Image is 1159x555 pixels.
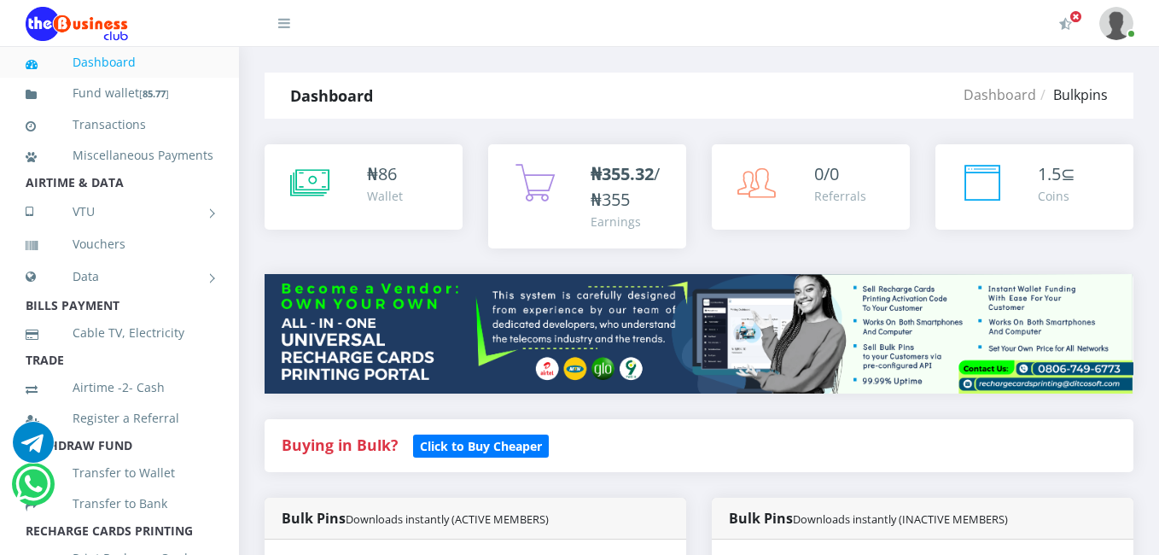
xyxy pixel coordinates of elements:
img: multitenant_rcp.png [265,274,1133,394]
strong: Dashboard [290,85,373,106]
div: Referrals [814,187,866,205]
small: Downloads instantly (INACTIVE MEMBERS) [793,511,1008,527]
div: ⊆ [1038,161,1075,187]
strong: Buying in Bulk? [282,435,398,455]
a: Transfer to Wallet [26,453,213,493]
a: Cable TV, Electricity [26,313,213,353]
a: Click to Buy Cheaper [413,435,549,455]
a: Vouchers [26,225,213,264]
a: Dashboard [964,85,1036,104]
b: 85.77 [143,87,166,100]
a: Data [26,255,213,298]
small: [ ] [139,87,169,100]
a: Fund wallet[85.77] [26,73,213,114]
a: Transfer to Bank [26,484,213,523]
div: Coins [1038,187,1075,205]
span: 0/0 [814,162,839,185]
span: 1.5 [1038,162,1061,185]
a: VTU [26,190,213,233]
b: Click to Buy Cheaper [420,438,542,454]
div: ₦ [367,161,403,187]
span: /₦355 [591,162,660,211]
img: Logo [26,7,128,41]
a: Chat for support [13,435,54,463]
li: Bulkpins [1036,85,1108,105]
a: Dashboard [26,43,213,82]
span: 86 [378,162,397,185]
img: User [1099,7,1133,40]
i: Activate Your Membership [1059,17,1072,31]
strong: Bulk Pins [282,509,549,528]
div: Earnings [591,213,669,231]
a: 0/0 Referrals [712,144,910,230]
a: ₦355.32/₦355 Earnings [488,144,686,248]
a: Miscellaneous Payments [26,136,213,175]
b: ₦355.32 [591,162,654,185]
div: Wallet [367,187,403,205]
span: Activate Your Membership [1069,10,1082,23]
a: Transactions [26,105,213,144]
strong: Bulk Pins [729,509,1008,528]
small: Downloads instantly (ACTIVE MEMBERS) [346,511,549,527]
a: Chat for support [15,476,50,505]
a: ₦86 Wallet [265,144,463,230]
a: Register a Referral [26,399,213,438]
a: Airtime -2- Cash [26,368,213,407]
